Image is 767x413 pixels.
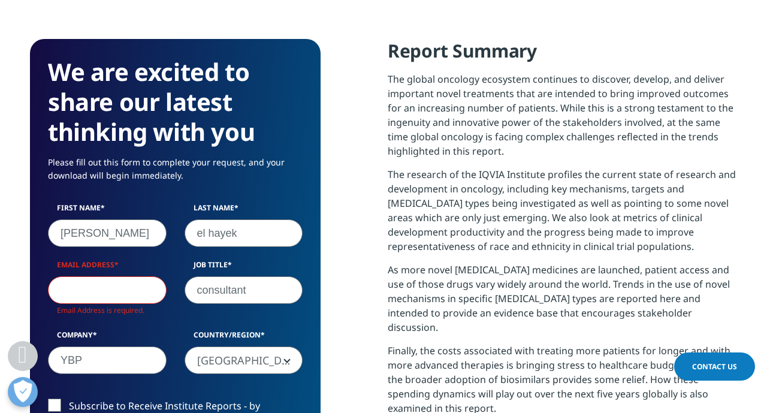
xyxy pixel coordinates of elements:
[8,377,38,407] button: Open Preferences
[388,39,737,72] h4: Report Summary
[388,167,737,263] p: The research of the IQVIA Institute profiles the current state of research and development in onc...
[674,352,755,381] a: Contact Us
[185,330,303,346] label: Country/Region
[48,260,167,276] label: Email Address
[48,57,303,147] h3: We are excited to share our latest thinking with you
[57,305,144,315] span: Email Address is required.
[48,330,167,346] label: Company
[692,361,737,372] span: Contact Us
[185,203,303,219] label: Last Name
[388,72,737,167] p: The global oncology ecosystem continues to discover, develop, and deliver important novel treatme...
[185,260,303,276] label: Job Title
[48,203,167,219] label: First Name
[185,347,303,375] span: Italy
[48,156,303,191] p: Please fill out this form to complete your request, and your download will begin immediately.
[185,346,303,374] span: Italy
[388,263,737,343] p: As more novel [MEDICAL_DATA] medicines are launched, patient access and use of those drugs vary w...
